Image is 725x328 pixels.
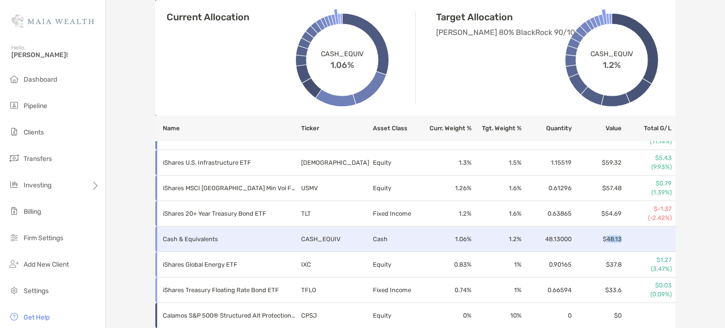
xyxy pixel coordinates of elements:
[590,50,633,58] span: CASH_EQUIV
[8,258,20,269] img: add_new_client icon
[163,157,295,168] p: iShares U.S. Infrastructure ETF
[522,278,572,303] td: 0.66594
[24,287,49,295] span: Settings
[422,150,472,176] td: 1.3 %
[8,232,20,243] img: firm-settings icon
[522,176,572,201] td: 0.61296
[330,58,354,70] span: 1.06%
[623,188,672,197] p: (1.39%)
[623,256,672,264] p: $1.27
[372,201,422,227] td: Fixed Income
[24,208,41,216] span: Billing
[163,182,295,194] p: iShares MSCI USA Min Vol Factor ETF
[422,252,472,278] td: 0.83 %
[472,252,522,278] td: 1 %
[572,116,622,141] th: Value
[603,58,621,70] span: 1.2%
[8,126,20,137] img: clients icon
[522,201,572,227] td: 0.63865
[301,150,372,176] td: [DEMOGRAPHIC_DATA]
[436,26,582,38] p: [PERSON_NAME] 80% BlackRock 90/10 +10% CPSJ +10%VFLEX
[8,73,20,84] img: dashboard icon
[522,150,572,176] td: 1.15519
[163,310,295,321] p: Calamos S&P 500® Structured Alt Protection ETF – July
[301,278,372,303] td: TFLO
[522,252,572,278] td: 0.90165
[163,208,295,219] p: iShares 20+ Year Treasury Bond ETF
[155,116,301,141] th: Name
[572,278,622,303] td: $33.6
[623,137,672,146] p: (11.14%)
[623,205,672,213] p: $-1.37
[622,116,675,141] th: Total G/L
[436,11,582,23] h4: Target Allocation
[8,152,20,164] img: transfers icon
[472,150,522,176] td: 1.5 %
[24,76,57,84] span: Dashboard
[8,179,20,190] img: investing icon
[572,201,622,227] td: $54.69
[572,176,622,201] td: $57.48
[8,205,20,217] img: billing icon
[623,214,672,222] p: (-2.42%)
[623,265,672,273] p: (3.47%)
[623,163,672,171] p: (9.93%)
[8,285,20,296] img: settings icon
[24,261,69,269] span: Add New Client
[372,116,422,141] th: Asset Class
[422,278,472,303] td: 0.74 %
[372,252,422,278] td: Equity
[572,150,622,176] td: $59.32
[422,116,472,141] th: Curr. Weight %
[372,150,422,176] td: Equity
[24,181,51,189] span: Investing
[572,252,622,278] td: $37.8
[301,252,372,278] td: IXC
[24,128,44,136] span: Clients
[8,100,20,111] img: pipeline icon
[522,116,572,141] th: Quantity
[24,234,63,242] span: Firm Settings
[321,50,364,58] span: CASH_EQUIV
[11,4,94,38] img: Zoe Logo
[472,201,522,227] td: 1.6 %
[24,155,52,163] span: Transfers
[163,284,295,296] p: iShares Treasury Floating Rate Bond ETF
[422,176,472,201] td: 1.26 %
[472,227,522,252] td: 1.2 %
[623,179,672,188] p: $0.79
[301,116,372,141] th: Ticker
[301,176,372,201] td: USMV
[623,290,672,299] p: (0.09%)
[163,259,295,270] p: iShares Global Energy ETF
[372,278,422,303] td: Fixed Income
[24,102,47,110] span: Pipeline
[472,278,522,303] td: 1 %
[422,227,472,252] td: 1.06 %
[8,311,20,322] img: get-help icon
[301,227,372,252] td: CASH_EQUIV
[572,227,622,252] td: $48.13
[472,116,522,141] th: Tgt. Weight %
[522,227,572,252] td: 48.13000
[623,154,672,162] p: $5.43
[24,313,50,321] span: Get Help
[301,201,372,227] td: TLT
[372,176,422,201] td: Equity
[163,233,295,245] p: Cash & Equivalents
[11,51,100,59] span: [PERSON_NAME]!
[167,11,249,23] h4: Current Allocation
[623,281,672,290] p: $0.03
[372,227,422,252] td: Cash
[472,176,522,201] td: 1.6 %
[422,201,472,227] td: 1.2 %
